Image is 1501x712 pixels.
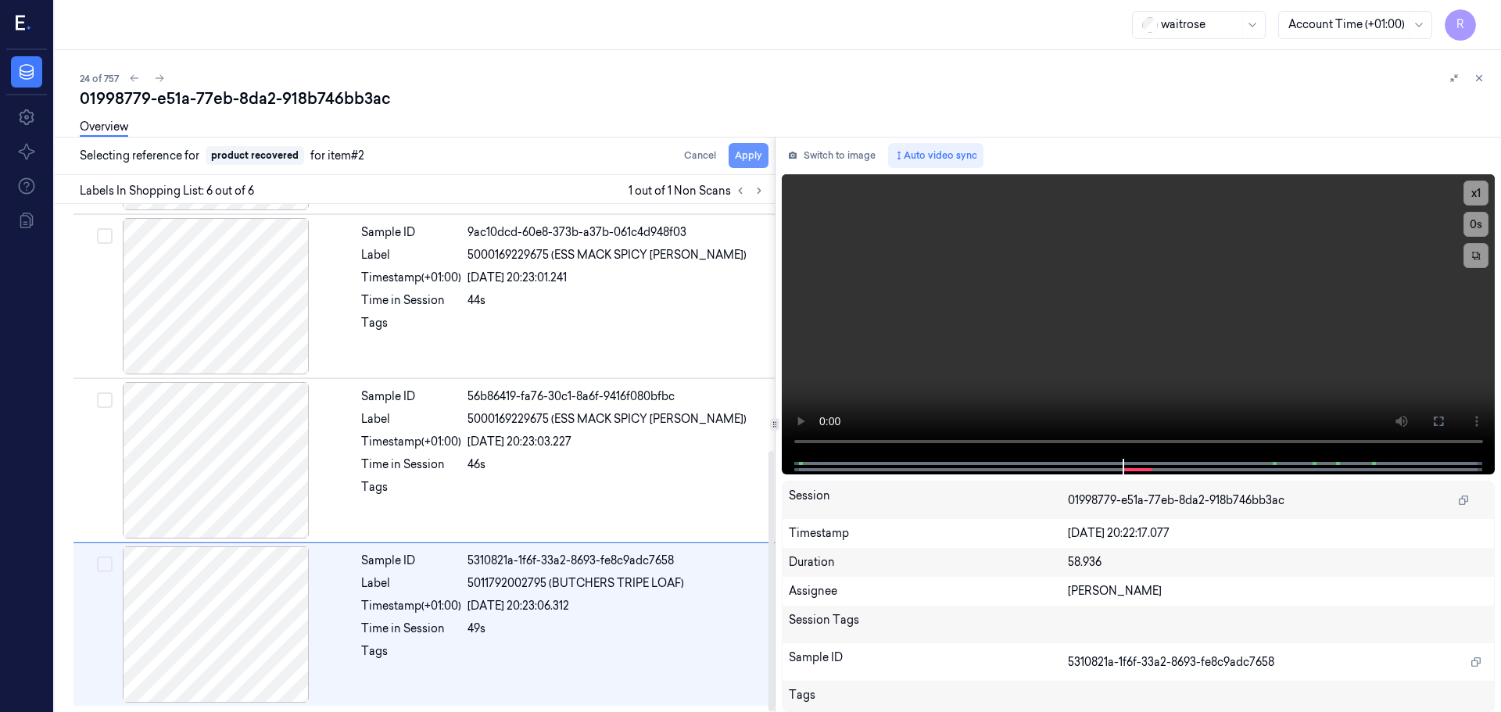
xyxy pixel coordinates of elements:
[97,556,113,572] button: Select row
[80,119,128,137] a: Overview
[467,553,765,569] div: 5310821a-1f6f-33a2-8693-fe8c9adc7658
[888,143,983,168] button: Auto video sync
[1445,9,1476,41] button: R
[467,292,765,309] div: 44s
[467,621,765,637] div: 49s
[1068,525,1488,542] div: [DATE] 20:22:17.077
[361,247,461,263] div: Label
[1068,654,1274,671] span: 5310821a-1f6f-33a2-8693-fe8c9adc7658
[361,292,461,309] div: Time in Session
[97,392,113,408] button: Select row
[97,228,113,244] button: Select row
[467,575,684,592] span: 5011792002795 (BUTCHERS TRIPE LOAF)
[467,434,765,450] div: [DATE] 20:23:03.227
[729,143,768,168] button: Apply
[789,583,1069,599] div: Assignee
[361,270,461,286] div: Timestamp (+01:00)
[80,88,1488,109] div: 01998779-e51a-77eb-8da2-918b746bb3ac
[467,388,765,405] div: 56b86419-fa76-30c1-8a6f-9416f080bfbc
[361,621,461,637] div: Time in Session
[351,148,364,163] span: #2
[467,456,765,473] div: 46s
[361,553,461,569] div: Sample ID
[467,247,747,263] span: 5000169229675 (ESS MACK SPICY [PERSON_NAME])
[80,72,119,85] span: 24 of 757
[361,598,461,614] div: Timestamp (+01:00)
[467,224,765,241] div: 9ac10dcd-60e8-373b-a37b-061c4d948f03
[206,146,304,165] span: product recovered
[1068,583,1488,599] div: [PERSON_NAME]
[789,554,1069,571] div: Duration
[678,143,722,168] button: Cancel
[361,224,461,241] div: Sample ID
[789,612,1069,637] div: Session Tags
[361,411,461,428] div: Label
[361,575,461,592] div: Label
[80,148,199,164] span: Selecting reference for
[629,181,768,200] span: 1 out of 1 Non Scans
[789,488,1069,513] div: Session
[1068,492,1284,509] span: 01998779-e51a-77eb-8da2-918b746bb3ac
[80,183,254,199] span: Labels In Shopping List: 6 out of 6
[361,456,461,473] div: Time in Session
[467,411,747,428] span: 5000169229675 (ESS MACK SPICY [PERSON_NAME])
[1463,181,1488,206] button: x1
[361,388,461,405] div: Sample ID
[467,598,765,614] div: [DATE] 20:23:06.312
[782,143,882,168] button: Switch to image
[789,649,1069,674] div: Sample ID
[789,687,1069,712] div: Tags
[467,270,765,286] div: [DATE] 20:23:01.241
[361,479,461,504] div: Tags
[361,315,461,340] div: Tags
[361,643,461,668] div: Tags
[361,434,461,450] div: Timestamp (+01:00)
[1463,212,1488,237] button: 0s
[1068,554,1488,571] div: 58.936
[789,525,1069,542] div: Timestamp
[310,148,364,164] span: for item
